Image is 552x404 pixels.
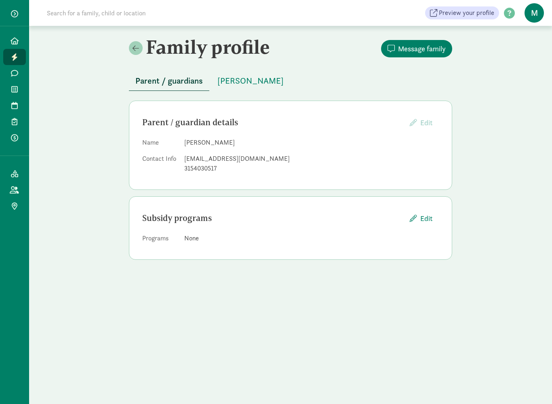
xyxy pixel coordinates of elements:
[142,138,178,151] dt: Name
[184,164,439,173] div: 3154030517
[129,76,209,86] a: Parent / guardians
[211,76,290,86] a: [PERSON_NAME]
[142,116,403,129] div: Parent / guardian details
[129,36,289,58] h2: Family profile
[217,74,284,87] span: [PERSON_NAME]
[420,118,432,127] span: Edit
[184,154,439,164] div: [EMAIL_ADDRESS][DOMAIN_NAME]
[403,114,439,131] button: Edit
[142,212,403,225] div: Subsidy programs
[381,40,452,57] button: Message family
[403,210,439,227] button: Edit
[42,5,269,21] input: Search for a family, child or location
[398,43,446,54] span: Message family
[129,71,209,91] button: Parent / guardians
[142,234,178,246] dt: Programs
[425,6,499,19] a: Preview your profile
[135,74,203,87] span: Parent / guardians
[211,71,290,90] button: [PERSON_NAME]
[525,3,544,23] span: M
[420,213,432,224] span: Edit
[184,234,439,243] div: None
[439,8,494,18] span: Preview your profile
[184,138,439,147] dd: [PERSON_NAME]
[512,365,552,404] iframe: Chat Widget
[142,154,178,177] dt: Contact Info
